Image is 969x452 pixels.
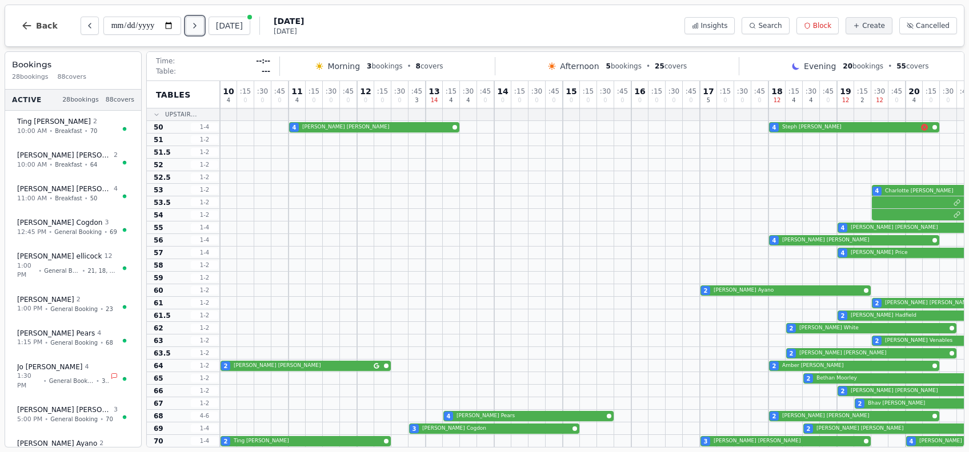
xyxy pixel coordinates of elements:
[799,349,947,357] span: [PERSON_NAME] [PERSON_NAME]
[943,88,954,95] span: : 30
[97,329,101,338] span: 4
[191,349,218,357] span: 1 - 2
[772,236,776,245] span: 4
[191,411,218,420] span: 4 - 6
[381,98,384,103] span: 0
[90,194,98,203] span: 50
[186,17,204,35] button: Next day
[891,88,902,95] span: : 45
[191,185,218,194] span: 1 - 2
[154,298,163,308] span: 61
[926,88,936,95] span: : 15
[857,88,868,95] span: : 15
[191,148,218,156] span: 1 - 2
[191,311,218,320] span: 1 - 2
[44,267,79,275] span: General Booking
[191,273,218,282] span: 1 - 2
[191,248,218,257] span: 1 - 4
[191,160,218,169] span: 1 - 2
[106,95,134,105] span: 88 covers
[58,72,86,82] span: 88 covers
[90,160,98,169] span: 64
[374,363,379,369] svg: Google booking
[240,88,251,95] span: : 15
[50,415,98,423] span: General Booking
[874,88,885,95] span: : 30
[154,211,163,220] span: 54
[846,17,892,34] button: Create
[899,17,957,34] button: Cancelled
[799,324,947,332] span: [PERSON_NAME] White
[154,349,171,358] span: 63.5
[274,15,304,27] span: [DATE]
[497,87,508,95] span: 14
[480,88,491,95] span: : 45
[620,98,624,103] span: 0
[583,88,594,95] span: : 15
[754,88,765,95] span: : 45
[209,17,250,35] button: [DATE]
[87,267,118,275] span: 21, 18, 20, 19
[223,87,234,95] span: 10
[875,299,879,308] span: 2
[535,98,538,103] span: 0
[90,127,98,135] span: 70
[154,248,163,257] span: 57
[154,123,163,132] span: 50
[771,87,782,95] span: 18
[806,88,816,95] span: : 30
[17,329,95,338] span: [PERSON_NAME] Pears
[17,117,91,126] span: Ting [PERSON_NAME]
[782,123,919,131] span: Steph [PERSON_NAME]
[154,223,163,232] span: 55
[10,322,137,354] button: [PERSON_NAME] Pears41:15 PM•General Booking•68
[796,17,839,34] button: Block
[411,88,422,95] span: : 45
[10,212,137,243] button: [PERSON_NAME] Cogdon312:45 PM•General Booking•69
[10,356,137,397] button: Jo [PERSON_NAME]41:30 PM•General Booking•31
[841,249,845,257] span: 4
[816,374,964,382] span: Bethan Moorley
[689,98,692,103] span: 0
[17,439,97,448] span: [PERSON_NAME] Ayano
[560,60,599,72] span: Afternoon
[191,261,218,269] span: 1 - 2
[17,218,102,227] span: [PERSON_NAME] Cogdon
[154,374,163,383] span: 65
[758,21,782,30] span: Search
[651,88,662,95] span: : 15
[326,88,337,95] span: : 30
[586,98,590,103] span: 0
[54,228,102,236] span: General Booking
[843,62,883,71] span: bookings
[346,98,350,103] span: 0
[531,88,542,95] span: : 30
[191,361,218,370] span: 1 - 2
[154,361,163,370] span: 64
[257,88,268,95] span: : 30
[723,98,727,103] span: 0
[17,362,82,372] span: Jo [PERSON_NAME]
[96,377,99,385] span: •
[191,123,218,131] span: 1 - 4
[261,98,264,103] span: 0
[191,424,218,433] span: 1 - 4
[104,252,112,261] span: 12
[312,98,315,103] span: 0
[841,312,845,320] span: 2
[457,412,604,420] span: [PERSON_NAME] Pears
[788,88,799,95] span: : 15
[895,98,898,103] span: 0
[10,111,137,142] button: Ting [PERSON_NAME]210:00 AM•Breakfast•70
[807,374,811,383] span: 2
[154,286,163,295] span: 60
[360,87,371,95] span: 12
[156,67,176,76] span: Table:
[514,88,525,95] span: : 15
[45,338,48,347] span: •
[896,62,906,70] span: 55
[655,98,658,103] span: 0
[840,87,851,95] span: 19
[154,336,163,345] span: 63
[227,98,230,103] span: 4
